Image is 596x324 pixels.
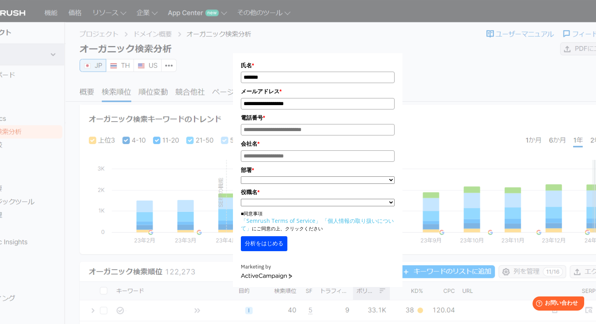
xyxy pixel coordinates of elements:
[241,236,287,251] button: 分析をはじめる
[241,263,395,271] div: Marketing by
[241,61,395,70] label: 氏名
[241,188,395,196] label: 役職名
[241,113,395,122] label: 電話番号
[241,210,395,232] p: ■同意事項 にご同意の上、クリックください
[241,217,321,224] a: 「Semrush Terms of Service」
[241,166,395,174] label: 部署
[241,217,394,232] a: 「個人情報の取り扱いについて」
[241,139,395,148] label: 会社名
[241,87,395,96] label: メールアドレス
[526,293,587,315] iframe: Help widget launcher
